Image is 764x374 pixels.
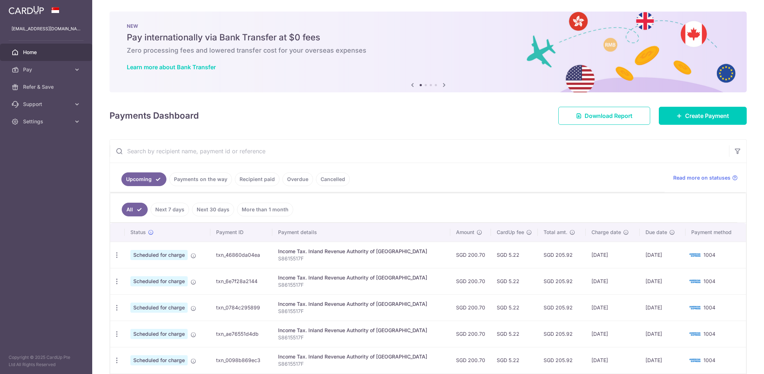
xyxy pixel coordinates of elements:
a: Upcoming [121,172,166,186]
p: S8615517F [278,360,444,368]
h6: Zero processing fees and lowered transfer cost for your overseas expenses [127,46,729,55]
a: Next 30 days [192,203,234,216]
p: S8615517F [278,308,444,315]
img: CardUp [9,6,44,14]
h5: Pay internationally via Bank Transfer at $0 fees [127,32,729,43]
p: [EMAIL_ADDRESS][DOMAIN_NAME] [12,25,81,32]
a: Cancelled [316,172,350,186]
td: SGD 5.22 [491,347,538,373]
p: NEW [127,23,729,29]
span: CardUp fee [497,229,524,236]
a: Read more on statuses [673,174,738,181]
td: SGD 5.22 [491,268,538,294]
td: SGD 200.70 [450,347,491,373]
td: SGD 5.22 [491,294,538,321]
img: Bank transfer banner [110,12,747,92]
td: [DATE] [640,347,685,373]
a: All [122,203,148,216]
span: Create Payment [685,111,729,120]
td: [DATE] [586,321,640,347]
span: Scheduled for charge [130,250,188,260]
a: Download Report [558,107,650,125]
td: SGD 205.92 [538,268,586,294]
td: [DATE] [586,242,640,268]
td: [DATE] [640,242,685,268]
span: Scheduled for charge [130,355,188,365]
div: Income Tax. Inland Revenue Authority of [GEOGRAPHIC_DATA] [278,300,444,308]
span: Status [130,229,146,236]
span: 1004 [703,357,715,363]
td: SGD 200.70 [450,321,491,347]
th: Payment details [272,223,450,242]
a: Overdue [282,172,313,186]
img: Bank Card [688,356,702,365]
p: S8615517F [278,255,444,262]
span: Settings [23,118,71,125]
span: 1004 [703,278,715,284]
td: [DATE] [586,294,640,321]
td: txn_46860da04ea [210,242,272,268]
span: 1004 [703,304,715,311]
span: Download Report [585,111,633,120]
td: SGD 200.70 [450,242,491,268]
span: Read more on statuses [673,174,731,181]
div: Income Tax. Inland Revenue Authority of [GEOGRAPHIC_DATA] [278,353,444,360]
a: Recipient paid [235,172,280,186]
p: S8615517F [278,334,444,341]
span: 1004 [703,331,715,337]
a: More than 1 month [237,203,293,216]
th: Payment ID [210,223,272,242]
span: Scheduled for charge [130,329,188,339]
img: Bank Card [688,330,702,338]
span: Amount [456,229,474,236]
div: Income Tax. Inland Revenue Authority of [GEOGRAPHIC_DATA] [278,274,444,281]
img: Bank Card [688,277,702,286]
span: Pay [23,66,71,73]
td: SGD 200.70 [450,268,491,294]
td: [DATE] [586,268,640,294]
td: SGD 205.92 [538,347,586,373]
td: [DATE] [640,294,685,321]
td: [DATE] [640,268,685,294]
td: [DATE] [640,321,685,347]
span: Support [23,101,71,108]
td: SGD 200.70 [450,294,491,321]
span: Home [23,49,71,56]
a: Next 7 days [151,203,189,216]
td: txn_0098b869ec3 [210,347,272,373]
span: Scheduled for charge [130,303,188,313]
td: SGD 5.22 [491,321,538,347]
h4: Payments Dashboard [110,109,199,122]
td: SGD 205.92 [538,242,586,268]
div: Income Tax. Inland Revenue Authority of [GEOGRAPHIC_DATA] [278,327,444,334]
a: Create Payment [659,107,747,125]
td: [DATE] [586,347,640,373]
td: SGD 205.92 [538,294,586,321]
input: Search by recipient name, payment id or reference [110,140,729,163]
span: Scheduled for charge [130,276,188,286]
span: 1004 [703,252,715,258]
span: Total amt. [544,229,567,236]
p: S8615517F [278,281,444,289]
a: Payments on the way [169,172,232,186]
a: Learn more about Bank Transfer [127,63,216,71]
td: txn_ae76551d4db [210,321,272,347]
span: Refer & Save [23,83,71,91]
img: Bank Card [688,303,702,312]
td: SGD 5.22 [491,242,538,268]
span: Charge date [591,229,621,236]
td: txn_0784c295899 [210,294,272,321]
img: Bank Card [688,251,702,259]
th: Payment method [685,223,746,242]
td: txn_6e7f28a2144 [210,268,272,294]
td: SGD 205.92 [538,321,586,347]
span: Due date [645,229,667,236]
div: Income Tax. Inland Revenue Authority of [GEOGRAPHIC_DATA] [278,248,444,255]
